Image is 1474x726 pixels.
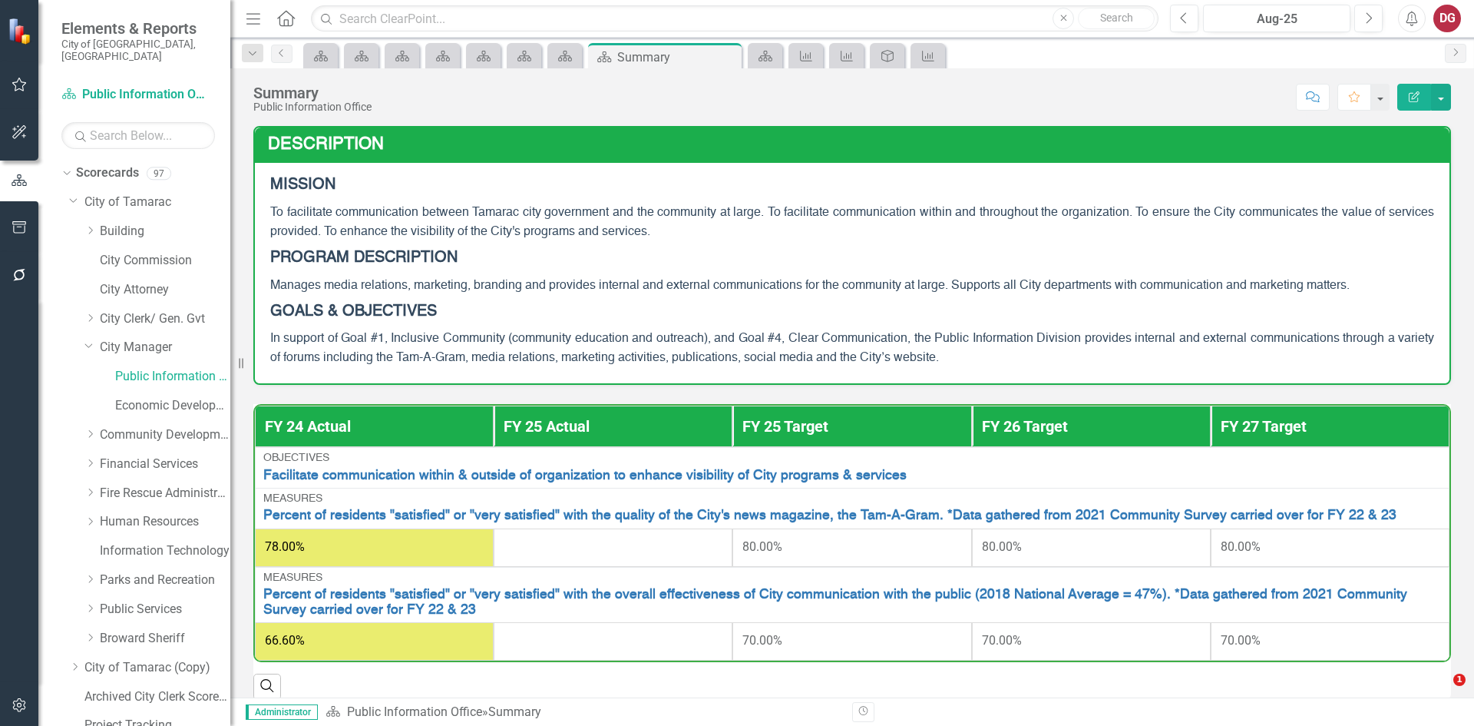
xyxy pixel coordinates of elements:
[61,122,215,149] input: Search Below...
[76,164,139,182] a: Scorecards
[982,539,1022,554] span: 80.00%
[147,167,171,180] div: 97
[100,339,230,356] a: City Manager
[1203,5,1350,32] button: Aug-25
[61,86,215,104] a: Public Information Office
[265,633,305,648] span: 66.60%
[61,19,215,38] span: Elements & Reports
[270,250,458,266] strong: PROGRAM DESCRIPTION
[100,252,230,270] a: City Commission
[100,456,230,473] a: Financial Services
[263,453,1441,464] div: Objectives
[246,704,318,720] span: Administrator
[311,5,1158,32] input: Search ClearPoint...
[100,601,230,618] a: Public Services
[100,485,230,502] a: Fire Rescue Administration
[100,310,230,328] a: City Clerk/ Gen. Gvt
[8,18,35,45] img: ClearPoint Strategy
[263,509,1441,523] a: Percent of residents "satisfied" or "very satisfied" with the quality of the City's news magazine...
[1453,674,1466,686] span: 1
[253,101,372,113] div: Public Information Office
[1221,539,1261,554] span: 80.00%
[270,207,1434,238] span: To facilitate communication between Tamarac city government and the community at large. To facili...
[100,572,230,589] a: Parks and Recreation
[617,48,738,67] div: Summary
[1422,674,1459,711] iframe: Intercom live chat
[982,633,1022,648] span: 70.00%
[270,333,1434,364] span: In support of Goal #1, Inclusive Community (community education and outreach), and Goal #4, Clear...
[347,704,482,719] a: Public Information Office
[263,469,1441,483] a: Facilitate communication within & outside of organization to enhance visibility of City programs ...
[263,572,1441,584] div: Measures
[265,539,305,554] span: 78.00%
[263,588,1441,618] a: Percent of residents "satisfied" or "very satisfied" with the overall effectiveness of City commu...
[268,135,1442,154] h3: Description
[742,633,782,648] span: 70.00%
[115,368,230,386] a: Public Information Office
[255,567,1449,622] td: Double-Click to Edit Right Click for Context Menu
[100,426,230,444] a: Community Development
[270,280,1350,292] span: Manages media relations, marketing, branding and provides internal and external communications fo...
[84,194,230,211] a: City of Tamarac
[1221,633,1261,648] span: 70.00%
[488,704,541,719] div: Summary
[100,223,230,240] a: Building
[742,539,782,554] span: 80.00%
[270,304,437,320] strong: GOALS & OBJECTIVES
[100,630,230,648] a: Broward Sheriff
[255,488,1449,529] td: Double-Click to Edit Right Click for Context Menu
[1100,12,1133,24] span: Search
[100,513,230,531] a: Human Resources
[84,688,230,706] a: Archived City Clerk Scorecard
[270,177,335,193] strong: MISSION
[263,493,1441,505] div: Measures
[326,704,841,721] div: »
[1078,8,1155,29] button: Search
[115,397,230,415] a: Economic Development
[100,542,230,560] a: Information Technology
[61,38,215,63] small: City of [GEOGRAPHIC_DATA], [GEOGRAPHIC_DATA]
[1433,5,1461,32] button: DG
[253,85,372,101] div: Summary
[84,659,230,677] a: City of Tamarac (Copy)
[100,281,230,299] a: City Attorney
[255,447,1449,488] td: Double-Click to Edit Right Click for Context Menu
[1208,10,1345,28] div: Aug-25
